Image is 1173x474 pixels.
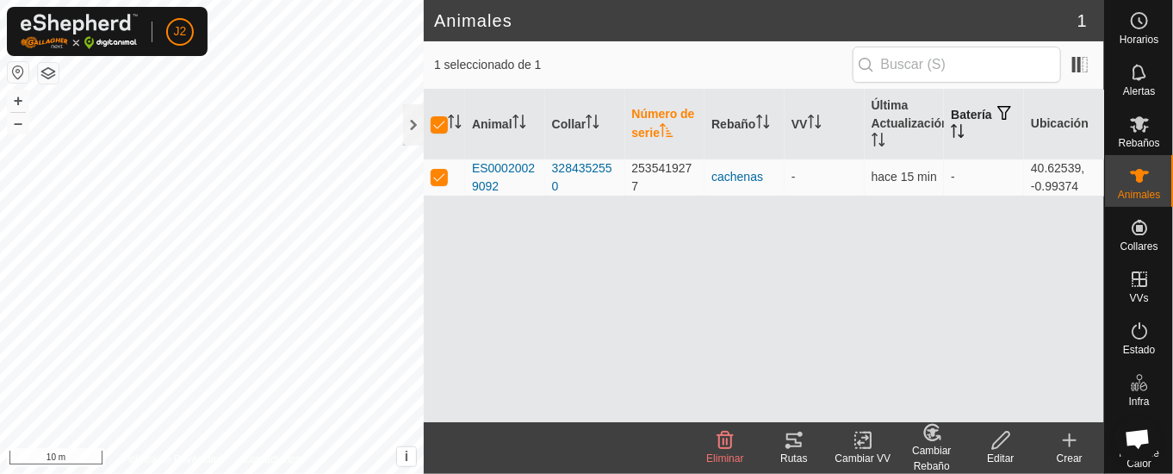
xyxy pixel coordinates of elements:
th: Última Actualización [865,90,945,159]
td: 40.62539, -0.99374 [1024,159,1104,196]
span: Animales [1118,190,1160,200]
span: Mapa de Calor [1109,448,1169,469]
div: Editar [966,451,1035,466]
th: VV [785,90,865,159]
input: Buscar (S) [853,47,1061,83]
a: Política de Privacidad [123,452,222,467]
div: 3284352550 [552,159,618,196]
div: 2535419277 [632,159,698,196]
span: Estado [1123,345,1155,355]
button: i [397,447,416,466]
th: Rebaño [704,90,785,159]
p-sorticon: Activar para ordenar [808,117,822,131]
th: Batería [944,90,1024,159]
div: Cambiar VV [829,451,897,466]
button: Capas del Mapa [38,63,59,84]
th: Collar [545,90,625,159]
a: Contáctenos [243,452,301,467]
p-sorticon: Activar para ordenar [756,117,770,131]
img: Logo Gallagher [21,14,138,49]
span: ES00020029092 [472,159,538,196]
p-sorticon: Activar para ordenar [512,117,526,131]
span: Eliminar [706,452,743,465]
div: cachenas [711,168,778,186]
span: Alertas [1123,86,1155,97]
span: Rebaños [1118,138,1159,148]
span: Horarios [1120,34,1158,45]
p-sorticon: Activar para ordenar [660,126,673,140]
div: Rutas [760,451,829,466]
td: - [944,159,1024,196]
div: Chat abierto [1114,415,1161,462]
button: – [8,113,28,134]
span: 1 [1077,8,1087,34]
p-sorticon: Activar para ordenar [448,117,462,131]
span: 1 seleccionado de 1 [434,56,853,74]
th: Ubicación [1024,90,1104,159]
span: VVs [1129,293,1148,303]
button: Restablecer Mapa [8,62,28,83]
div: Cambiar Rebaño [897,443,966,474]
th: Animal [465,90,545,159]
div: Crear [1035,451,1104,466]
p-sorticon: Activar para ordenar [951,127,965,140]
th: Número de serie [625,90,705,159]
span: Infra [1128,396,1149,407]
p-sorticon: Activar para ordenar [586,117,599,131]
app-display-virtual-paddock-transition: - [791,170,796,184]
h2: Animales [434,10,1077,31]
span: J2 [174,22,187,41]
button: + [8,90,28,111]
p-sorticon: Activar para ordenar [872,135,885,149]
span: Collares [1120,241,1157,252]
span: i [405,449,408,464]
span: 11 oct 2025, 14:50 [872,170,937,184]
